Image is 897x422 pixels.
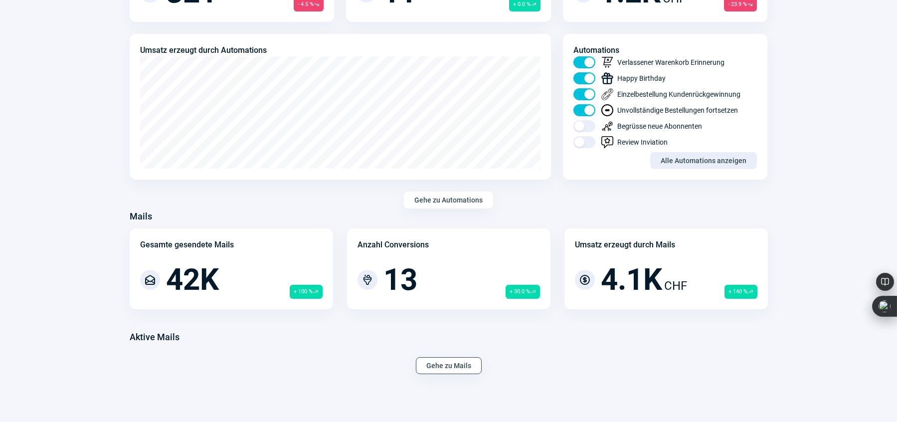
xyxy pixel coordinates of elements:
button: Alle Automations anzeigen [650,152,757,169]
button: Gehe zu Automations [404,192,493,209]
h3: Aktive Mails [130,329,179,345]
span: Unvollständige Bestellungen fortsetzen [617,105,738,115]
span: Gehe zu Automations [414,192,483,208]
span: + 100 % [290,285,323,299]
span: Begrüsse neue Abonnenten [617,121,702,131]
h3: Mails [130,209,152,224]
div: Umsatz erzeugt durch Automations [140,44,267,56]
button: Gehe zu Mails [416,357,482,374]
span: 13 [383,265,417,295]
span: Einzelbestellung Kundenrückgewinnung [617,89,740,99]
div: Anzahl Conversions [358,239,429,251]
div: Automations [573,44,757,56]
span: Review Inviation [617,137,668,147]
span: + 30.0 % [506,285,540,299]
div: Gesamte gesendete Mails [140,239,234,251]
span: Alle Automations anzeigen [661,153,746,169]
span: Happy Birthday [617,73,666,83]
div: Umsatz erzeugt durch Mails [575,239,675,251]
span: Verlassener Warenkorb Erinnerung [617,57,724,67]
span: CHF [664,277,687,295]
span: 4.1K [601,265,662,295]
span: Gehe zu Mails [426,358,471,374]
span: + 140 % [724,285,757,299]
span: 42K [166,265,219,295]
